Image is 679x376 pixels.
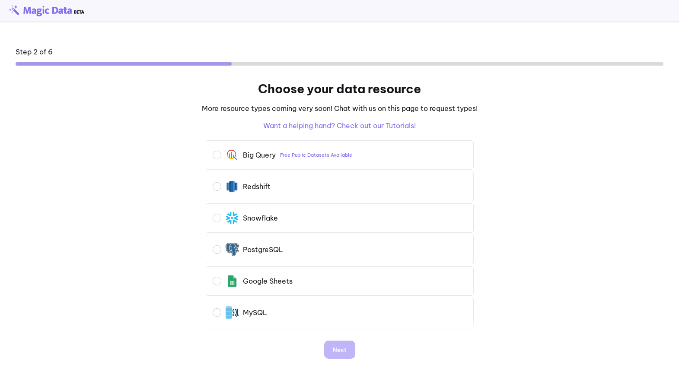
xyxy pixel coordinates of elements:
img: beta-logo.png [9,5,84,16]
button: Next [324,341,355,359]
div: Step 2 of 6 [16,47,53,57]
h1: Choose your data resource [16,81,663,96]
a: Want a helping hand? Check out our Tutorials! [263,121,416,130]
div: PostgreSQL [243,245,283,254]
div: Next [333,347,347,352]
div: Redshift [243,182,271,191]
a: Free Public Datasets Available [280,152,352,158]
div: MySQL [243,308,267,317]
p: More resource types coming very soon! Chat with us on this page to request types! [16,103,663,114]
div: Big Query [243,151,276,159]
div: Snowflake [243,214,278,222]
div: Google Sheets [243,277,293,285]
